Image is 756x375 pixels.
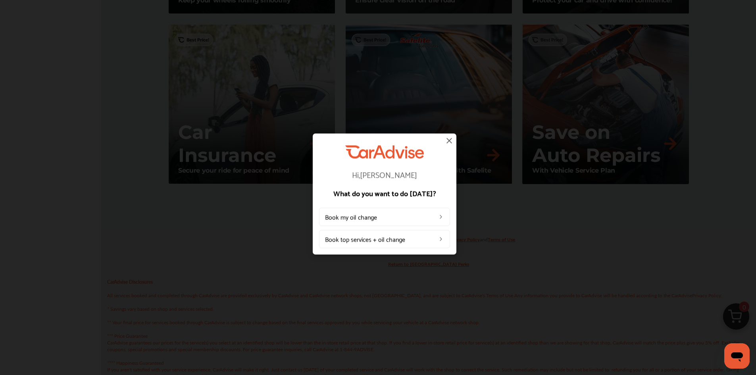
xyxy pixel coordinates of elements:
[319,189,450,196] p: What do you want to do [DATE]?
[724,343,750,369] iframe: Button to launch messaging window
[438,213,444,220] img: left_arrow_icon.0f472efe.svg
[345,145,424,158] img: CarAdvise Logo
[319,230,450,248] a: Book top services + oil change
[319,208,450,226] a: Book my oil change
[444,136,454,145] img: close-icon.a004319c.svg
[438,236,444,242] img: left_arrow_icon.0f472efe.svg
[319,170,450,178] p: Hi, [PERSON_NAME]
